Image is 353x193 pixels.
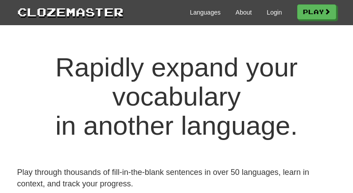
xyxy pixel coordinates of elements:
[297,4,336,19] a: Play
[267,8,282,17] a: Login
[17,167,336,189] p: Play through thousands of fill-in-the-blank sentences in over 50 languages, learn in context, and...
[17,4,124,20] a: Clozemaster
[190,8,221,17] a: Languages
[236,8,252,17] a: About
